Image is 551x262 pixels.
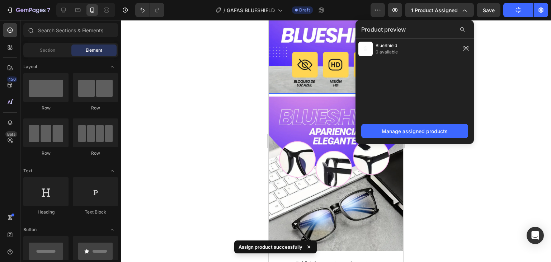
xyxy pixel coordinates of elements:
div: Beta [5,131,17,137]
button: Manage assigned products [361,124,468,138]
span: GAFAS BLUESHIELD [227,6,275,14]
span: Text [23,168,32,174]
div: Manage assigned products [382,127,448,135]
iframe: Design area [269,20,403,262]
span: Draft [299,7,310,13]
div: Row [73,150,118,156]
div: 450 [7,76,17,82]
span: Toggle open [107,224,118,235]
p: 7 [47,6,50,14]
span: Button [23,226,37,233]
div: Row [23,150,69,156]
span: Toggle open [107,61,118,72]
div: Heading [23,209,69,215]
span: Layout [23,64,37,70]
span: / [223,6,225,14]
span: Save [483,7,495,13]
div: Open Intercom Messenger [527,227,544,244]
div: Row [23,105,69,111]
span: Section [40,47,55,53]
span: Product preview [361,25,406,34]
input: Search Sections & Elements [23,23,118,37]
button: Save [477,3,500,17]
div: Undo/Redo [135,3,164,17]
div: Text Block [73,209,118,215]
span: Element [86,47,102,53]
span: Toggle open [107,165,118,177]
div: Row [73,105,118,111]
span: 0 available [376,49,398,55]
button: 1 product assigned [405,3,474,17]
p: Assign product successfully [239,243,302,251]
img: preview-img [358,42,373,56]
button: 7 [3,3,53,17]
span: BlueShield [376,42,398,49]
span: 1 product assigned [411,6,458,14]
